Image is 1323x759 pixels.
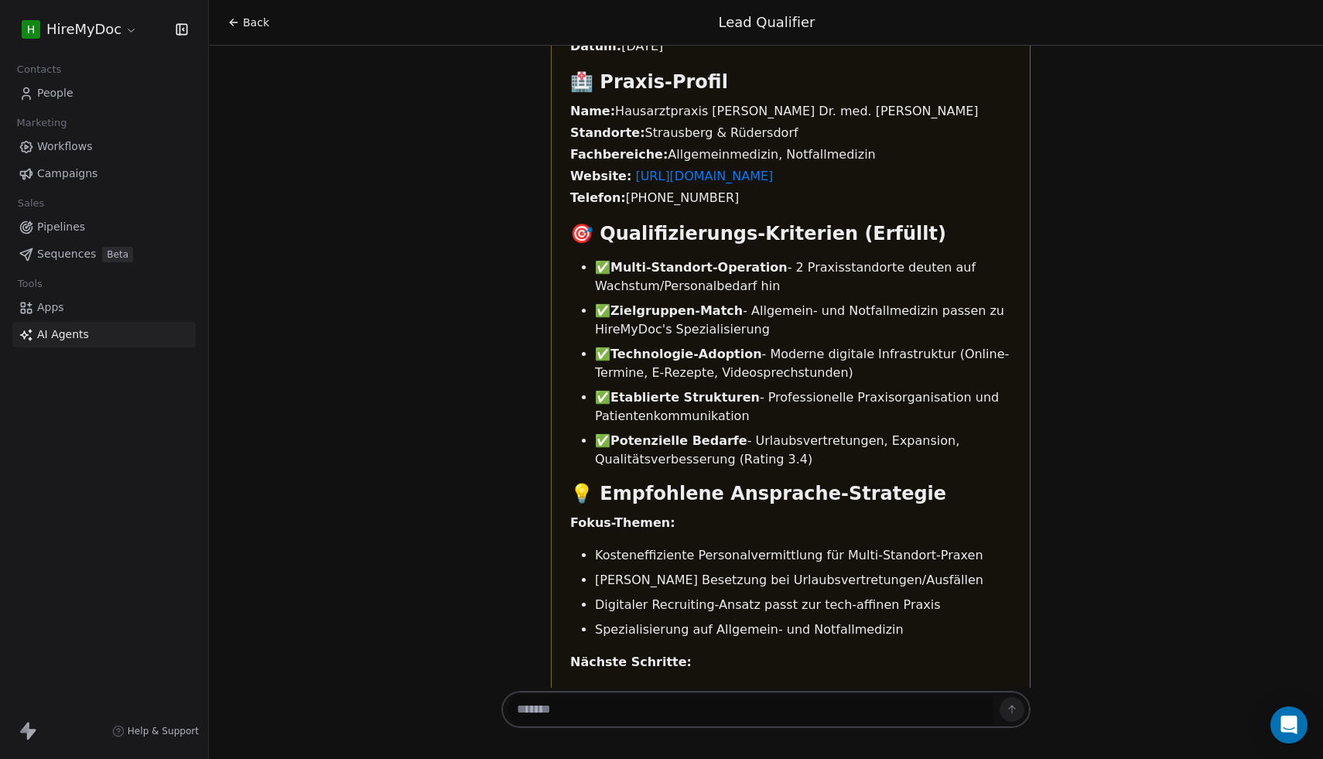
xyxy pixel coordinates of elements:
[595,685,1011,723] li: Personalisierte Outreach mit Fokus auf Multi-Standort-Herausforderungen
[19,16,141,43] button: HHireMyDoc
[37,299,64,316] span: Apps
[570,101,1011,209] p: Hausarztpraxis [PERSON_NAME] Dr. med. [PERSON_NAME] Strausberg & Rüdersdorf Allgemeinmedizin, Not...
[12,161,196,186] a: Campaigns
[610,433,747,448] strong: Potenzielle Bedarfe
[570,147,668,162] strong: Fachbereiche:
[12,241,196,267] a: SequencesBeta
[610,260,788,275] strong: Multi-Standort-Operation
[595,571,1011,590] li: [PERSON_NAME] Besetzung bei Urlaubsvertretungen/Ausfällen
[610,390,760,405] strong: Etablierte Strukturen
[37,246,96,262] span: Sequences
[128,725,199,737] span: Help & Support
[610,347,762,361] strong: Technologie-Adoption
[570,169,631,183] strong: Website:
[595,345,1011,382] li: ✅ - Moderne digitale Infrastruktur (Online-Termine, E-Rezepte, Videosprechstunden)
[570,515,675,530] strong: Fokus-Themen:
[570,39,621,53] strong: Datum:
[1270,706,1308,744] div: Open Intercom Messenger
[595,621,1011,639] li: Spezialisierung auf Allgemein- und Notfallmedizin
[10,111,73,135] span: Marketing
[570,655,692,669] strong: Nächste Schritte:
[37,166,97,182] span: Campaigns
[102,247,133,262] span: Beta
[595,596,1011,614] li: Digitaler Recruiting-Ansatz passt zur tech-affinen Praxis
[570,221,1011,246] h2: 🎯 Qualifizierungs-Kriterien (Erfüllt)
[570,125,645,140] strong: Standorte:
[635,169,773,183] a: [URL][DOMAIN_NAME]
[570,190,626,205] strong: Telefon:
[37,85,73,101] span: People
[37,327,89,343] span: AI Agents
[595,546,1011,565] li: Kosteneffiziente Personalvermittlung für Multi-Standort-Praxen
[12,322,196,347] a: AI Agents
[10,58,68,81] span: Contacts
[595,432,1011,469] li: ✅ - Urlaubsvertretungen, Expansion, Qualitätsverbesserung (Rating 3.4)
[570,70,1011,94] h2: 🏥 Praxis-Profil
[243,15,269,30] span: Back
[37,138,93,155] span: Workflows
[570,481,1011,506] h2: 💡 Empfohlene Ansprache-Strategie
[595,258,1011,296] li: ✅ - 2 Praxisstandorte deuten auf Wachstum/Personalbedarf hin
[37,219,85,235] span: Pipelines
[112,725,199,737] a: Help & Support
[12,214,196,240] a: Pipelines
[610,303,743,318] strong: Zielgruppen-Match
[27,22,36,37] span: H
[570,104,615,118] strong: Name:
[719,14,815,30] span: Lead Qualifier
[12,134,196,159] a: Workflows
[11,272,49,296] span: Tools
[46,19,121,39] span: HireMyDoc
[12,80,196,106] a: People
[12,295,196,320] a: Apps
[11,192,51,215] span: Sales
[595,388,1011,426] li: ✅ - Professionelle Praxisorganisation und Patientenkommunikation
[595,302,1011,339] li: ✅ - Allgemein- und Notfallmedizin passen zu HireMyDoc's Spezialisierung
